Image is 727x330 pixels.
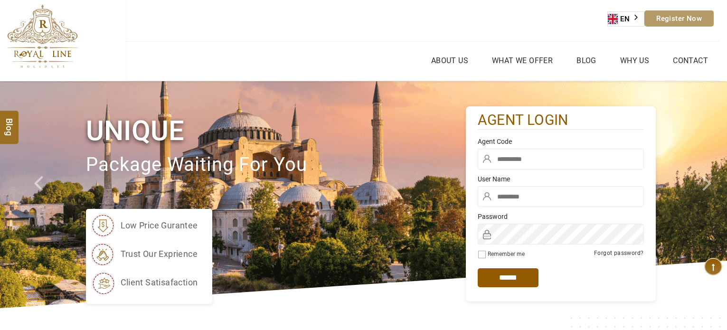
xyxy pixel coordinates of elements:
a: Blog [574,54,599,67]
div: Language [607,11,644,27]
aside: Language selected: English [607,11,644,27]
a: Check next prev [22,81,58,308]
a: Why Us [618,54,651,67]
li: low price gurantee [91,214,198,237]
h2: agent login [478,111,644,130]
a: About Us [429,54,471,67]
span: Blog [3,118,16,126]
a: Register Now [644,10,714,27]
label: Agent Code [478,137,644,146]
h1: Unique [86,113,466,149]
label: Password [478,212,644,221]
li: trust our exprience [91,242,198,266]
li: client satisafaction [91,271,198,294]
a: Forgot password? [594,250,643,256]
label: User Name [478,174,644,184]
label: Remember me [488,251,525,257]
a: EN [608,12,644,26]
a: What we Offer [490,54,555,67]
p: package waiting for you [86,149,466,181]
img: The Royal Line Holidays [7,4,78,68]
a: Check next image [690,81,727,308]
a: Contact [670,54,710,67]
